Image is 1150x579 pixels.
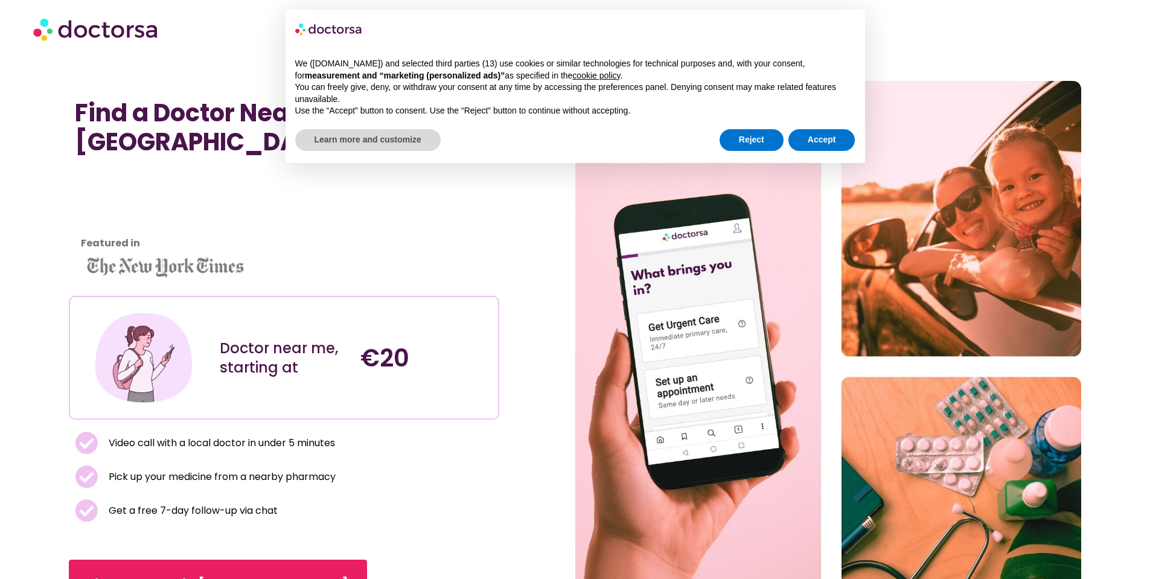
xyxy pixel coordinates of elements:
p: Use the “Accept” button to consent. Use the “Reject” button to continue without accepting. [295,105,855,117]
button: Accept [788,129,855,151]
strong: Featured in [81,236,140,250]
img: Illustration depicting a young woman in a casual outfit, engaged with her smartphone. She has a p... [92,306,195,409]
img: logo [295,19,363,39]
div: Doctor near me, starting at [220,339,348,377]
a: cookie policy [572,71,620,80]
button: Reject [720,129,784,151]
button: Learn more and customize [295,129,441,151]
span: Pick up your medicine from a nearby pharmacy [106,469,336,485]
span: Video call with a local doctor in under 5 minutes [106,435,335,452]
p: We ([DOMAIN_NAME]) and selected third parties (13) use cookies or similar technologies for techni... [295,58,855,82]
iframe: Customer reviews powered by Trustpilot [75,168,184,259]
span: Get a free 7-day follow-up via chat [106,502,278,519]
strong: measurement and “marketing (personalized ads)” [305,71,505,80]
p: You can freely give, deny, or withdraw your consent at any time by accessing the preferences pane... [295,82,855,105]
h1: Find a Doctor Near Me in [GEOGRAPHIC_DATA] [75,98,493,156]
h4: €20 [360,344,489,373]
